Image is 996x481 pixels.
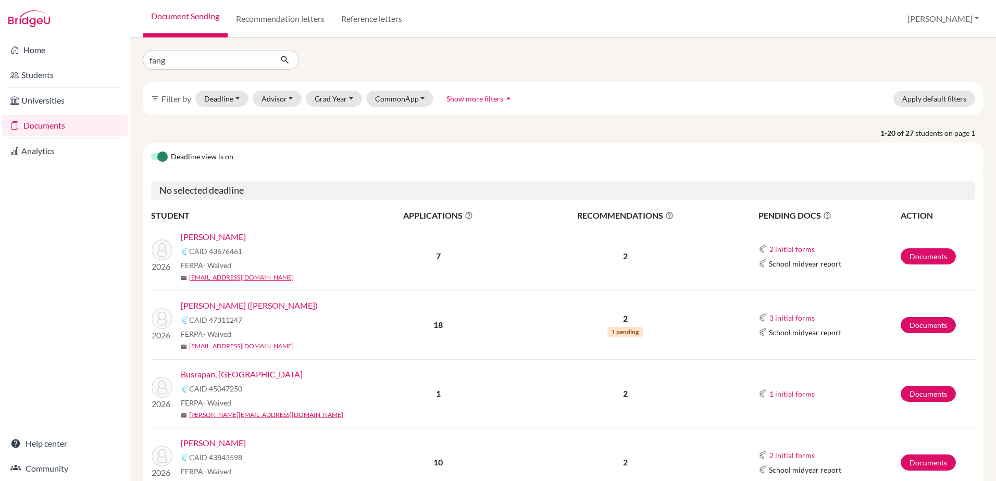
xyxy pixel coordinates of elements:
[436,388,441,398] b: 1
[195,91,248,107] button: Deadline
[433,320,443,330] b: 18
[181,344,187,350] span: mail
[436,251,441,261] b: 7
[503,93,514,104] i: arrow_drop_up
[758,209,900,222] span: PENDING DOCS
[161,94,191,104] span: Filter by
[901,317,956,333] a: Documents
[181,412,187,419] span: mail
[181,299,318,312] a: [PERSON_NAME] ([PERSON_NAME])
[189,410,343,420] a: [PERSON_NAME][EMAIL_ADDRESS][DOMAIN_NAME]
[181,397,231,408] span: FERPA
[171,151,233,163] span: Deadline view is on
[189,341,294,351] a: [EMAIL_ADDRESS][DOMAIN_NAME]
[152,398,172,410] p: 2026
[893,91,975,107] button: Apply default filters
[152,308,172,329] img: Chiang, Mao-Cheng (Jason)
[607,327,643,337] span: 1 pending
[203,330,231,338] span: - Waived
[769,258,841,269] span: School midyear report
[2,115,128,136] a: Documents
[152,260,172,273] p: 2026
[758,389,767,398] img: Common App logo
[189,452,242,463] span: CAID 43843598
[189,383,242,394] span: CAID 45047250
[446,94,503,103] span: Show more filters
[915,128,983,138] span: students on page 1
[151,181,975,200] h5: No selected deadline
[758,465,767,474] img: Common App logo
[903,9,983,29] button: [PERSON_NAME]
[517,250,733,262] p: 2
[181,247,189,256] img: Common App logo
[143,50,272,70] input: Find student by name...
[181,368,303,381] a: Busrapan, [GEOGRAPHIC_DATA]
[152,446,172,466] img: Hammerson-Jones, William
[880,128,915,138] strong: 1-20 of 27
[366,91,434,107] button: CommonApp
[181,385,189,393] img: Common App logo
[2,90,128,111] a: Universities
[203,261,231,270] span: - Waived
[769,464,841,475] span: School midyear report
[189,246,242,257] span: CAID 43676461
[360,209,516,222] span: APPLICATIONS
[203,467,231,476] span: - Waived
[758,313,767,322] img: Common App logo
[517,456,733,469] p: 2
[517,209,733,222] span: RECOMMENDATIONS
[2,65,128,85] a: Students
[189,314,242,325] span: CAID 47311247
[152,377,172,398] img: Busrapan, Pran
[433,457,443,467] b: 10
[181,466,231,477] span: FERPA
[769,312,815,324] button: 3 initial forms
[901,454,956,471] a: Documents
[181,275,187,281] span: mail
[517,387,733,400] p: 2
[758,328,767,336] img: Common App logo
[769,449,815,461] button: 2 initial forms
[181,453,189,462] img: Common App logo
[203,398,231,407] span: - Waived
[151,94,159,103] i: filter_list
[758,259,767,268] img: Common App logo
[2,141,128,161] a: Analytics
[151,209,359,222] th: STUDENT
[769,243,815,255] button: 2 initial forms
[181,260,231,271] span: FERPA
[900,209,975,222] th: ACTION
[2,433,128,454] a: Help center
[189,273,294,282] a: [EMAIL_ADDRESS][DOMAIN_NAME]
[769,388,815,400] button: 1 initial forms
[758,451,767,459] img: Common App logo
[181,316,189,324] img: Common App logo
[181,328,231,339] span: FERPA
[438,91,522,107] button: Show more filtersarrow_drop_up
[758,245,767,253] img: Common App logo
[901,386,956,402] a: Documents
[181,437,246,449] a: [PERSON_NAME]
[769,327,841,338] span: School midyear report
[8,10,50,27] img: Bridge-U
[152,466,172,479] p: 2026
[2,40,128,60] a: Home
[517,312,733,325] p: 2
[152,329,172,341] p: 2026
[181,231,246,243] a: [PERSON_NAME]
[152,239,172,260] img: Sadasivan, Rohan
[901,248,956,264] a: Documents
[253,91,302,107] button: Advisor
[2,458,128,479] a: Community
[306,91,362,107] button: Grad Year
